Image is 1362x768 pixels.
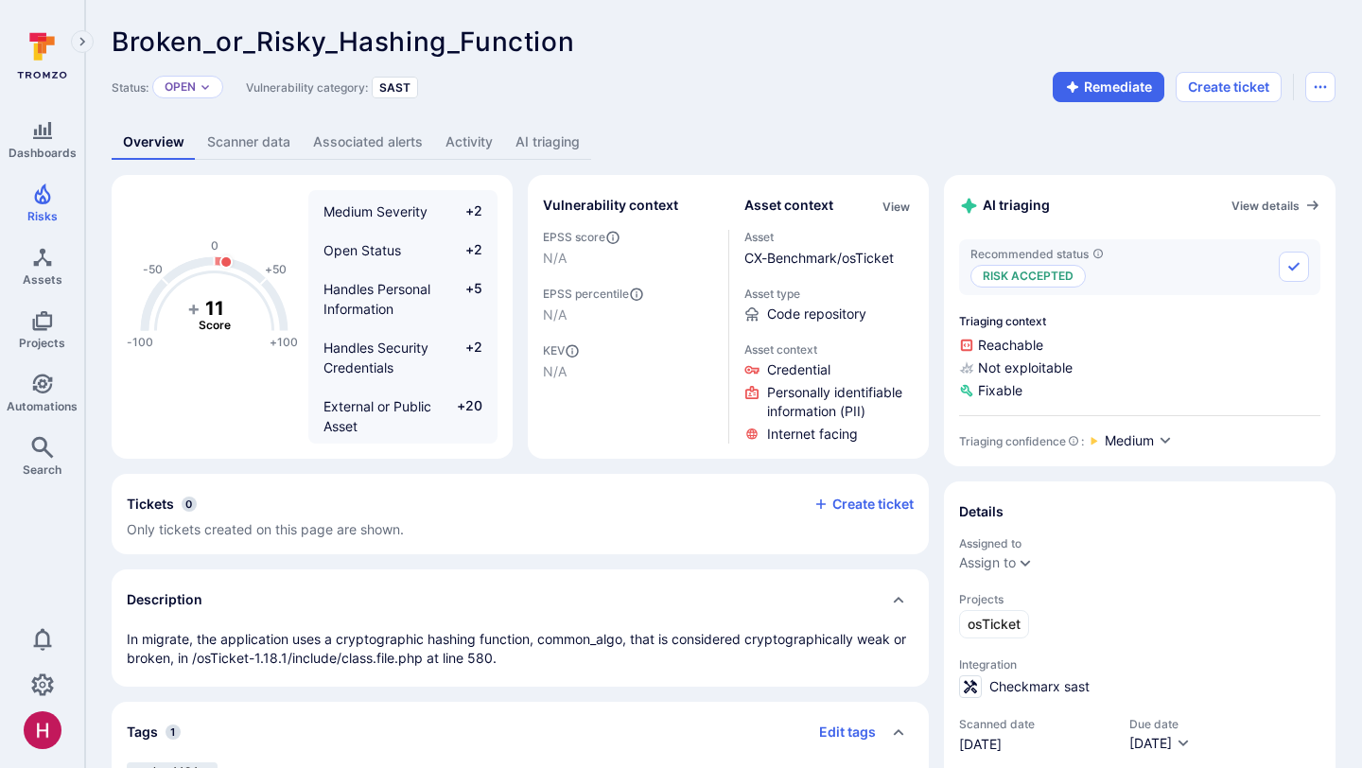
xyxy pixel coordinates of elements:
[959,358,1320,377] span: Not exploitable
[959,610,1029,638] a: osTicket
[9,146,77,160] span: Dashboards
[323,203,428,219] span: Medium Severity
[112,80,148,95] span: Status:
[23,272,62,287] span: Assets
[196,125,302,160] a: Scanner data
[959,196,1050,216] h2: AI triaging
[199,318,231,332] text: Score
[959,536,1320,550] span: Assigned to
[744,196,833,215] h2: Asset context
[543,305,713,324] span: N/A
[187,296,201,319] tspan: +
[127,495,174,514] h2: Tickets
[143,262,163,276] text: -50
[434,125,504,160] a: Activity
[211,238,218,253] text: 0
[959,336,1320,355] span: Reachable
[446,201,482,221] span: +2
[23,463,61,477] span: Search
[744,287,915,301] span: Asset type
[1105,431,1154,450] span: Medium
[767,360,830,379] span: Click to view evidence
[959,555,1016,570] button: Assign to
[200,81,211,93] button: Expand dropdown
[323,340,428,375] span: Handles Security Credentials
[112,125,1336,160] div: Vulnerability tabs
[1129,717,1191,731] span: Due date
[970,265,1086,288] p: Risk accepted
[112,26,574,58] span: Broken_or_Risky_Hashing_Function
[112,569,929,630] div: Collapse description
[804,717,876,747] button: Edit tags
[446,396,482,436] span: +20
[127,723,158,742] h2: Tags
[959,434,1084,448] div: Triaging confidence :
[744,230,915,244] span: Asset
[71,30,94,53] button: Expand navigation menu
[504,125,591,160] a: AI triaging
[767,305,866,323] span: Code repository
[970,247,1104,261] span: Recommended status
[76,34,89,50] i: Expand navigation menu
[127,590,202,609] h2: Description
[543,249,713,268] span: N/A
[1105,431,1173,451] button: Medium
[959,381,1320,400] span: Fixable
[112,474,929,554] section: tickets card
[1129,717,1191,754] div: Due date field
[112,474,929,554] div: Collapse
[323,242,401,258] span: Open Status
[543,362,713,381] span: N/A
[543,196,678,215] h2: Vulnerability context
[7,399,78,413] span: Automations
[543,230,713,245] span: EPSS score
[1176,72,1282,102] button: Create ticket
[1068,435,1079,446] svg: AI Triaging Agent self-evaluates the confidence behind recommended status based on the depth and ...
[959,314,1320,328] span: Triaging context
[24,711,61,749] img: ACg8ocKzQzwPSwOZT_k9C736TfcBpCStqIZdMR9gXOhJgTaH9y_tsw=s96-c
[27,209,58,223] span: Risks
[302,125,434,160] a: Associated alerts
[246,80,368,95] span: Vulnerability category:
[1305,72,1336,102] button: Options menu
[744,342,915,357] span: Asset context
[879,196,914,216] div: Click to view all asset context details
[959,502,1004,521] h2: Details
[446,338,482,377] span: +2
[177,296,253,332] g: The vulnerability score is based on the parameters defined in the settings
[1053,72,1164,102] button: Remediate
[744,250,894,266] a: CX-Benchmark/osTicket
[270,335,298,349] text: +100
[323,398,431,434] span: External or Public Asset
[24,711,61,749] div: Harshil Parikh
[543,343,713,358] span: KEV
[127,521,404,537] span: Only tickets created on this page are shown.
[112,125,196,160] a: Overview
[959,657,1320,672] span: Integration
[1129,735,1172,751] span: [DATE]
[813,496,914,513] button: Create ticket
[1279,252,1309,282] button: Accept recommended status
[165,79,196,95] button: Open
[127,335,153,349] text: -100
[959,592,1320,606] span: Projects
[166,724,181,740] span: 1
[543,287,713,302] span: EPSS percentile
[1092,248,1104,259] svg: AI triaging agent's recommendation for vulnerability status
[19,336,65,350] span: Projects
[767,425,858,444] span: Click to view evidence
[1129,735,1191,754] button: [DATE]
[446,279,482,319] span: +5
[879,200,914,214] button: View
[182,497,197,512] span: 0
[112,702,929,762] div: Collapse tags
[205,296,224,319] tspan: 11
[446,240,482,260] span: +2
[767,383,915,421] span: Click to view evidence
[989,677,1090,696] span: Checkmarx sast
[959,717,1110,731] span: Scanned date
[323,281,430,317] span: Handles Personal Information
[127,630,914,668] p: In migrate, the application uses a cryptographic hashing function, common_algo, that is considere...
